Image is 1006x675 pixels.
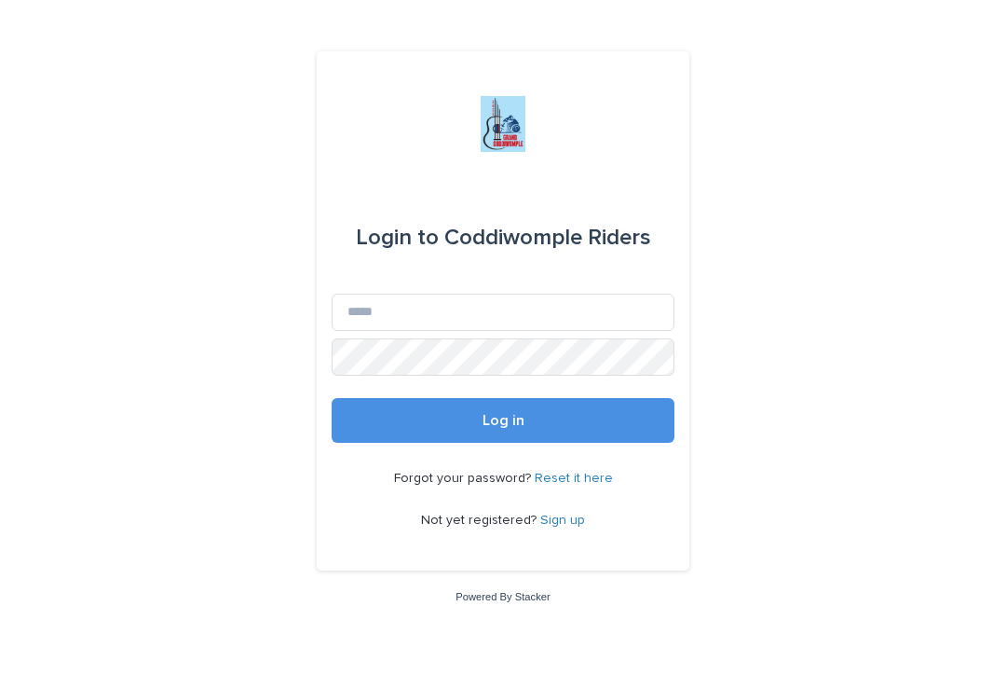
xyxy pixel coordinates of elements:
span: Login to [356,227,439,249]
div: Coddiwomple Riders [356,212,651,264]
span: Forgot your password? [394,472,535,485]
a: Reset it here [535,472,613,485]
img: jxsLJbdS1eYBI7rVAS4p [481,96,525,152]
button: Log in [332,398,674,443]
span: Log in [483,413,524,428]
a: Powered By Stacker [455,591,550,602]
a: Sign up [540,514,585,527]
span: Not yet registered? [421,514,540,527]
